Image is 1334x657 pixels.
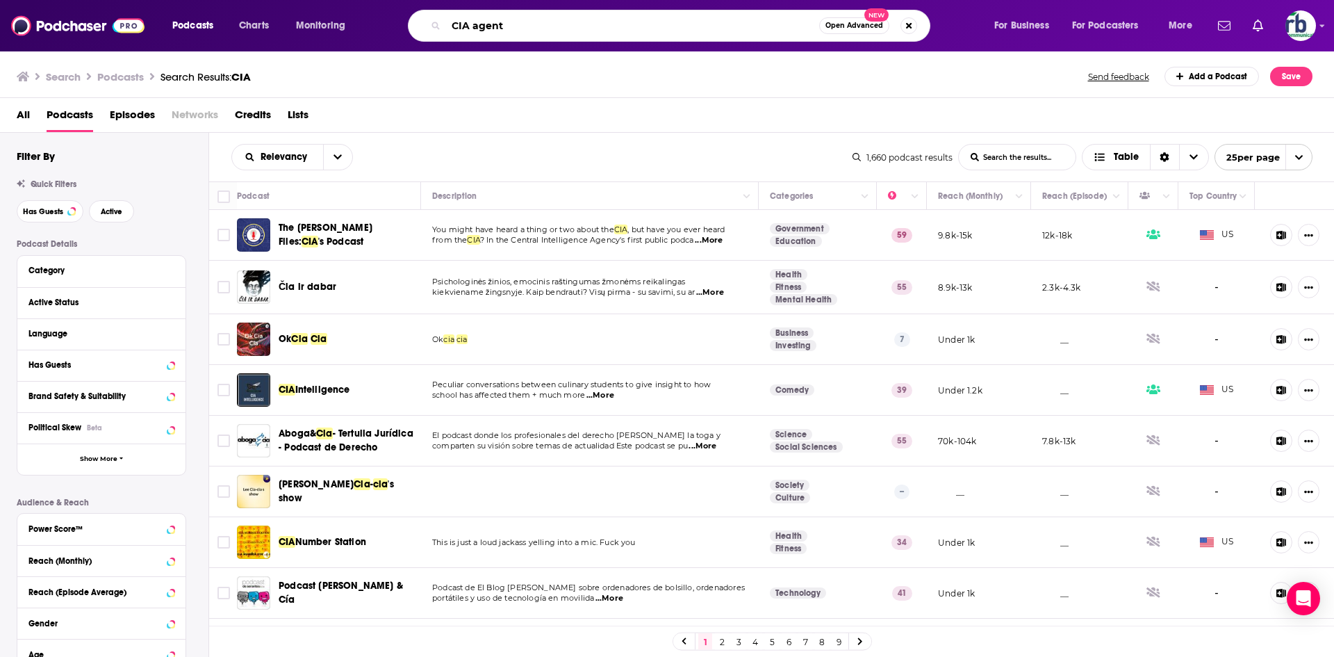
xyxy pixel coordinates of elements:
span: CIA [279,536,295,548]
p: 41 [892,586,912,600]
span: cia [456,334,468,344]
button: Column Actions [1011,188,1028,205]
div: Categories [770,188,813,204]
button: Show More Button [1298,379,1319,401]
span: Psichologinės žinios, emocinis raštingumas žmonėms reikalingas [432,277,685,286]
a: OkCiaCia [279,332,327,346]
button: Power Score™ [28,519,174,537]
p: 7.8k-13k [1042,435,1076,447]
span: For Business [994,16,1049,35]
span: Toggle select row [217,485,230,498]
span: Cia [291,333,308,345]
img: Ok Cia Cia [237,323,270,356]
a: Society [770,480,809,491]
span: comparten su visión sobre temas de actualidad Este podcast se pu [432,441,688,451]
span: - [370,478,373,490]
span: Toggle select row [217,333,230,346]
p: __ [1042,384,1069,396]
span: Podcast [PERSON_NAME] & Cía [279,580,403,606]
div: Has Guests [1139,188,1159,204]
p: __ [1042,587,1069,599]
div: Category [28,266,165,275]
span: CIA [279,384,295,396]
span: El podcast donde los profesionales del derecho [PERSON_NAME] la toga y [432,430,720,440]
div: Reach (Monthly) [938,188,1003,204]
a: Episodes [110,104,155,132]
p: 59 [891,228,912,242]
a: Show notifications dropdown [1212,14,1236,38]
span: ...More [586,390,614,401]
span: CIA [231,70,251,83]
a: The [PERSON_NAME] Files:CIA's Podcast [279,221,416,249]
img: Podchaser - Follow, Share and Rate Podcasts [11,13,145,39]
a: Social Sciences [770,441,843,453]
button: open menu [232,152,323,162]
p: Podcast Details [17,239,186,249]
a: Lists [288,104,308,132]
a: CIA Number Station [237,526,270,559]
a: CIANumber Station [279,535,366,549]
div: Podcast [237,188,270,204]
span: Toggle select row [217,587,230,599]
a: Podcasts [47,104,93,132]
a: Technology [770,587,826,599]
button: open menu [1159,15,1210,37]
button: Send feedback [1084,71,1153,83]
span: Cia [316,428,333,439]
span: US [1200,383,1234,397]
a: Brand Safety & Suitability [28,387,174,405]
span: New [864,8,889,22]
p: 8.9k-13k [938,282,972,293]
span: ? In the Central Intelligence Agency's first public podca [480,235,694,245]
input: Search podcasts, credits, & more... [446,15,819,37]
a: 1 [698,633,712,650]
button: Choose View [1082,144,1209,170]
span: Intelligence [295,384,350,396]
a: Charts [230,15,277,37]
p: 9.8k-15k [938,229,972,241]
a: 9 [832,633,846,650]
img: Podcast de Serantes & Cía [237,576,270,610]
span: ...More [695,235,723,246]
button: Reach (Monthly) [28,551,174,569]
span: Number Station [295,536,366,548]
span: Open Advanced [825,22,883,29]
div: Reach (Episode) [1042,188,1107,204]
h2: Choose List sort [231,144,353,170]
div: Brand Safety & Suitability [28,391,163,401]
img: Čia ir dabar [237,270,270,304]
a: Business [770,327,814,339]
p: 2.3k-4.3k [1042,282,1081,293]
p: 70k-104k [938,435,976,447]
span: ...More [696,287,724,298]
div: Description [432,188,477,204]
button: Show More Button [1298,328,1319,350]
button: Show More Button [1298,430,1319,452]
div: Language [28,329,165,339]
img: User Profile [1285,10,1316,41]
button: Show More Button [1298,480,1319,503]
span: You might have heard a thing or two about the [432,225,614,234]
a: Fitness [770,543,807,554]
div: Gender [28,619,163,628]
img: Aboga&Cia - Tertulia Jurídica - Podcast de Derecho [237,424,270,457]
p: 34 [891,535,912,549]
a: Show notifications dropdown [1247,14,1269,38]
button: Show More [17,444,186,475]
button: Column Actions [857,188,873,205]
div: Active Status [28,298,165,307]
div: Has Guests [28,360,163,370]
p: Under 1.2k [938,384,982,396]
span: - [1214,484,1219,500]
span: CIA [614,225,628,234]
span: Charts [239,16,269,35]
p: 12k-18k [1042,229,1072,241]
h2: Filter By [17,149,55,163]
span: Toggle select row [217,384,230,396]
span: Cia [354,478,370,490]
button: open menu [163,15,231,37]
